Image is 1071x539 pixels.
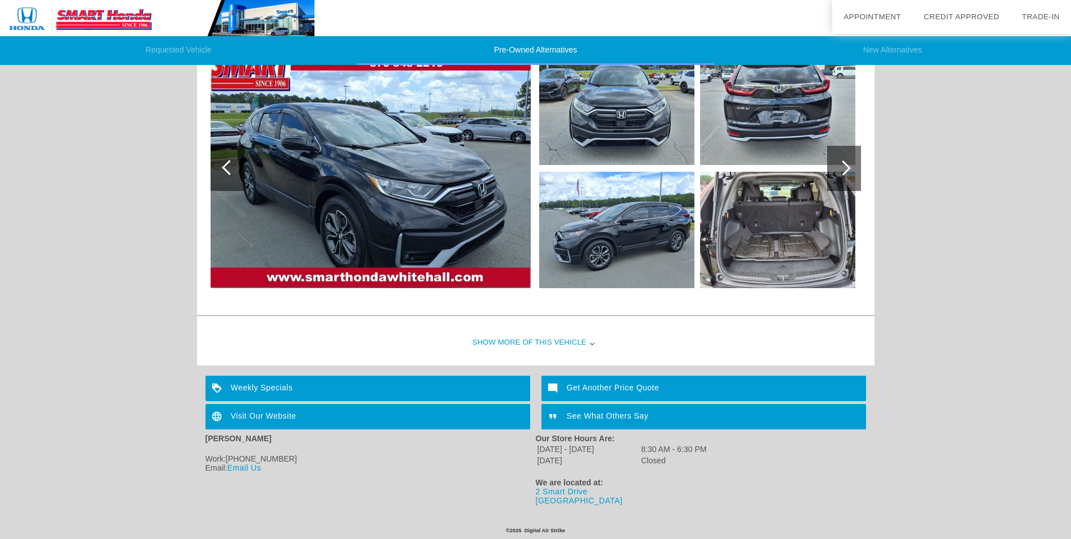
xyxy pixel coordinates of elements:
[211,49,531,288] img: Used-2021-Honda-CR-V-EX-L-ID21277993663-aHR0cDovL2ltYWdlcy51bml0c2ludmVudG9yeS5jb20vdXBsb2Fkcy9wa...
[537,444,640,454] td: [DATE] - [DATE]
[226,454,297,463] span: [PHONE_NUMBER]
[843,12,901,21] a: Appointment
[700,49,855,165] img: Used-2021-Honda-CR-V-EX-L-ID21277993672-aHR0cDovL2ltYWdlcy51bml0c2ludmVudG9yeS5jb20vdXBsb2Fkcy9wa...
[536,434,615,443] strong: Our Store Hours Are:
[206,404,231,429] img: ic_language_white_24dp_2x.png
[541,376,866,401] a: Get Another Price Quote
[537,455,640,466] td: [DATE]
[1022,12,1060,21] a: Trade-In
[206,404,530,429] a: Visit Our Website
[539,49,694,165] img: Used-2021-Honda-CR-V-EX-L-ID21277993666-aHR0cDovL2ltYWdlcy51bml0c2ludmVudG9yeS5jb20vdXBsb2Fkcy9wa...
[536,487,623,505] a: 2 Smart Drive[GEOGRAPHIC_DATA]
[206,454,536,463] div: Work:
[641,444,707,454] td: 8:30 AM - 6:30 PM
[206,376,231,401] img: ic_loyalty_white_24dp_2x.png
[536,478,604,487] strong: We are located at:
[227,463,261,472] a: Email Us
[206,434,272,443] strong: [PERSON_NAME]
[641,455,707,466] td: Closed
[197,320,875,366] div: Show More of this Vehicle
[700,172,855,288] img: Used-2021-Honda-CR-V-EX-L-ID21277993675-aHR0cDovL2ltYWdlcy51bml0c2ludmVudG9yeS5jb20vdXBsb2Fkcy9wa...
[714,36,1071,65] li: New Alternatives
[206,463,536,472] div: Email:
[206,376,530,401] a: Weekly Specials
[539,172,694,288] img: Used-2021-Honda-CR-V-EX-L-ID21277993669-aHR0cDovL2ltYWdlcy51bml0c2ludmVudG9yeS5jb20vdXBsb2Fkcy9wa...
[541,376,567,401] img: ic_mode_comment_white_24dp_2x.png
[924,12,999,21] a: Credit Approved
[541,404,866,429] a: See What Others Say
[541,404,567,429] img: ic_format_quote_white_24dp_2x.png
[357,36,714,65] li: Pre-Owned Alternatives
